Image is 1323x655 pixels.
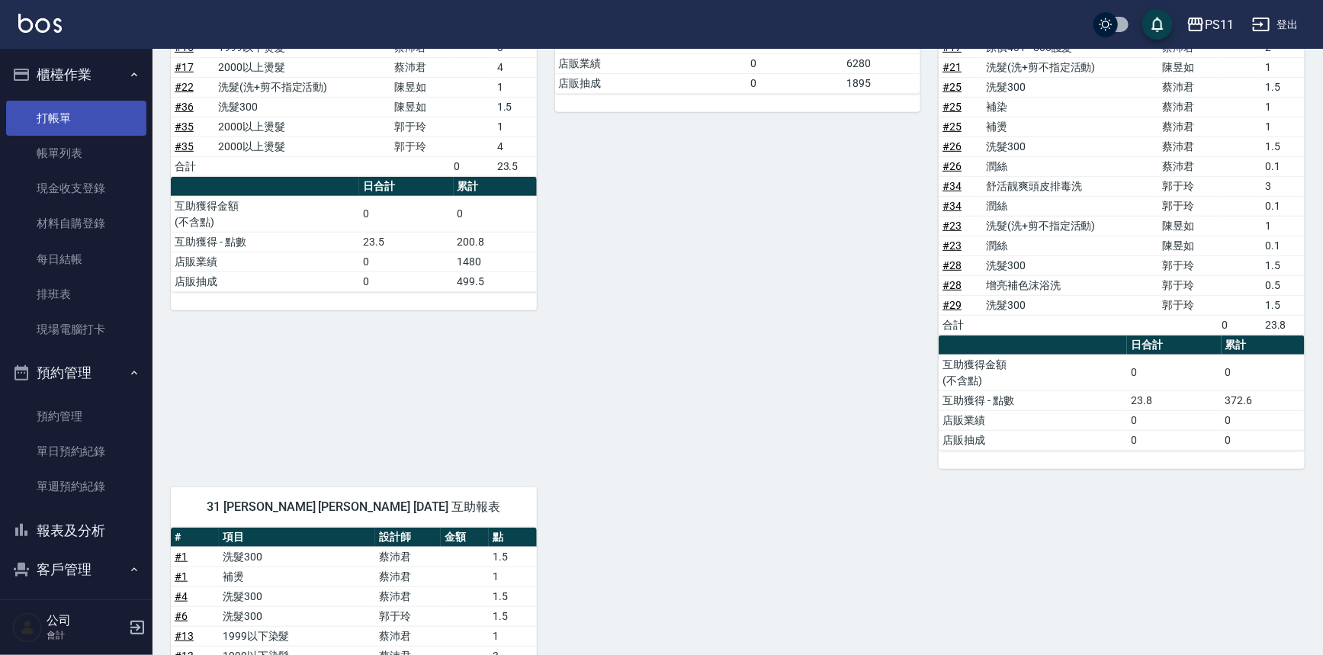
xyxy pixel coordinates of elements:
[939,336,1305,451] table: a dense table
[1158,255,1218,275] td: 郭于玲
[454,177,537,197] th: 累計
[939,410,1127,430] td: 店販業績
[1261,77,1305,97] td: 1.5
[175,610,188,622] a: #6
[942,61,962,73] a: #21
[18,14,62,33] img: Logo
[1127,355,1222,390] td: 0
[982,97,1158,117] td: 補染
[359,252,454,271] td: 0
[219,586,375,606] td: 洗髮300
[219,626,375,646] td: 1999以下染髮
[1222,355,1305,390] td: 0
[175,120,194,133] a: #35
[982,295,1158,315] td: 洗髮300
[6,353,146,393] button: 預約管理
[942,200,962,212] a: #34
[1158,57,1218,77] td: 陳昱如
[6,101,146,136] a: 打帳單
[1261,236,1305,255] td: 0.1
[450,156,493,176] td: 0
[493,57,537,77] td: 4
[6,550,146,589] button: 客戶管理
[171,528,219,547] th: #
[1261,295,1305,315] td: 1.5
[454,252,537,271] td: 1480
[171,196,359,232] td: 互助獲得金額 (不含點)
[214,136,390,156] td: 2000以上燙髮
[175,140,194,153] a: #35
[1205,15,1234,34] div: PS11
[489,547,537,567] td: 1.5
[219,547,375,567] td: 洗髮300
[171,177,537,292] table: a dense table
[939,430,1127,450] td: 店販抽成
[375,586,441,606] td: 蔡沛君
[1158,196,1218,216] td: 郭于玲
[493,77,537,97] td: 1
[982,255,1158,275] td: 洗髮300
[6,312,146,347] a: 現場電腦打卡
[1222,410,1305,430] td: 0
[1127,336,1222,355] th: 日合計
[214,97,390,117] td: 洗髮300
[1158,97,1218,117] td: 蔡沛君
[942,81,962,93] a: #25
[1158,295,1218,315] td: 郭于玲
[175,590,188,602] a: #4
[555,53,747,73] td: 店販業績
[1158,275,1218,295] td: 郭于玲
[1158,216,1218,236] td: 陳昱如
[47,628,124,642] p: 會計
[171,232,359,252] td: 互助獲得 - 點數
[1180,9,1240,40] button: PS11
[982,275,1158,295] td: 增亮補色沫浴洗
[375,528,441,547] th: 設計師
[1222,390,1305,410] td: 372.6
[6,242,146,277] a: 每日結帳
[1158,236,1218,255] td: 陳昱如
[1218,315,1261,335] td: 0
[175,61,194,73] a: #17
[1158,136,1218,156] td: 蔡沛君
[982,57,1158,77] td: 洗髮(洗+剪不指定活動)
[1261,97,1305,117] td: 1
[175,570,188,583] a: #1
[6,596,146,631] a: 客戶列表
[942,101,962,113] a: #25
[489,626,537,646] td: 1
[6,55,146,95] button: 櫃檯作業
[493,117,537,136] td: 1
[390,117,450,136] td: 郭于玲
[1261,117,1305,136] td: 1
[189,499,519,515] span: 31 [PERSON_NAME] [PERSON_NAME] [DATE] 互助報表
[359,177,454,197] th: 日合計
[982,216,1158,236] td: 洗髮(洗+剪不指定活動)
[942,41,962,53] a: #17
[441,528,489,547] th: 金額
[942,220,962,232] a: #23
[390,136,450,156] td: 郭于玲
[1246,11,1305,39] button: 登出
[219,606,375,626] td: 洗髮300
[1127,390,1222,410] td: 23.8
[555,73,747,93] td: 店販抽成
[6,136,146,171] a: 帳單列表
[982,117,1158,136] td: 補燙
[6,469,146,504] a: 單週預約紀錄
[1261,275,1305,295] td: 0.5
[1261,136,1305,156] td: 1.5
[843,53,921,73] td: 6280
[375,567,441,586] td: 蔡沛君
[1261,57,1305,77] td: 1
[454,232,537,252] td: 200.8
[390,97,450,117] td: 陳昱如
[1158,156,1218,176] td: 蔡沛君
[489,586,537,606] td: 1.5
[171,271,359,291] td: 店販抽成
[489,567,537,586] td: 1
[375,606,441,626] td: 郭于玲
[982,136,1158,156] td: 洗髮300
[171,156,214,176] td: 合計
[982,176,1158,196] td: 舒活靓爽頭皮排毒洗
